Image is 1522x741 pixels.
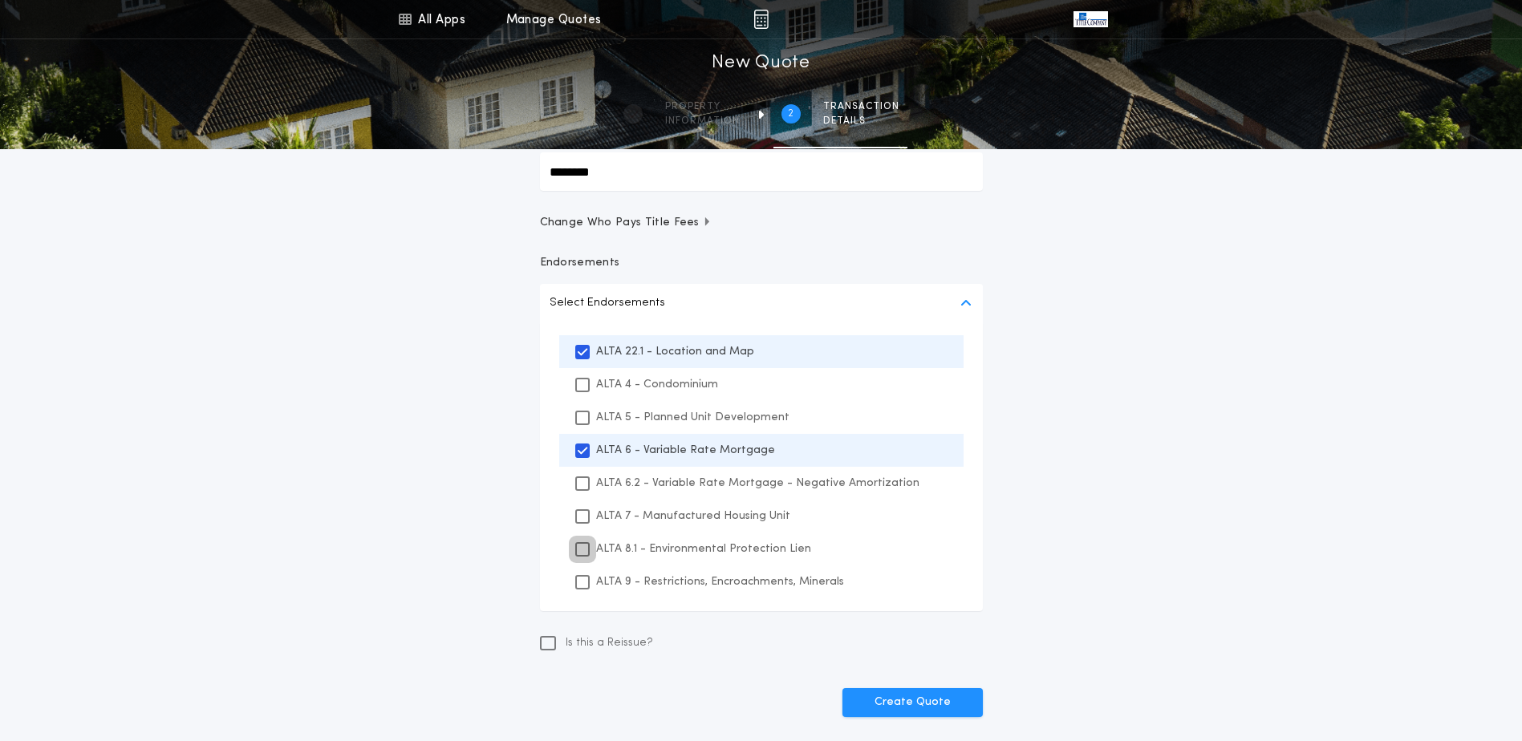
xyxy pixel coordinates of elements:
p: ALTA 8.1 - Environmental Protection Lien [596,541,811,557]
p: Endorsements [540,255,983,271]
button: Select Endorsements [540,284,983,322]
ul: Select Endorsements [540,322,983,611]
span: information [665,115,740,128]
p: ALTA 4 - Condominium [596,376,718,393]
p: ALTA 22.1 - Location and Map [596,343,754,360]
p: Select Endorsements [550,294,665,313]
span: details [823,115,899,128]
button: Create Quote [842,688,983,717]
span: Property [665,100,740,113]
h2: 2 [788,107,793,120]
p: ALTA 6 - Variable Rate Mortgage [596,442,775,459]
span: Transaction [823,100,899,113]
img: vs-icon [1074,11,1107,27]
p: ALTA 5 - Planned Unit Development [596,409,789,426]
input: New Loan Amount [540,152,983,191]
p: ALTA 7 - Manufactured Housing Unit [596,508,790,524]
img: img [753,10,769,29]
h1: New Quote [712,51,810,76]
p: ALTA 9 - Restrictions, Encroachments, Minerals [596,573,844,590]
button: Change Who Pays Title Fees [540,215,983,231]
span: Is this a Reissue? [566,635,653,651]
p: ALTA 6.2 - Variable Rate Mortgage - Negative Amortization [596,475,919,492]
span: Change Who Pays Title Fees [540,215,712,231]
